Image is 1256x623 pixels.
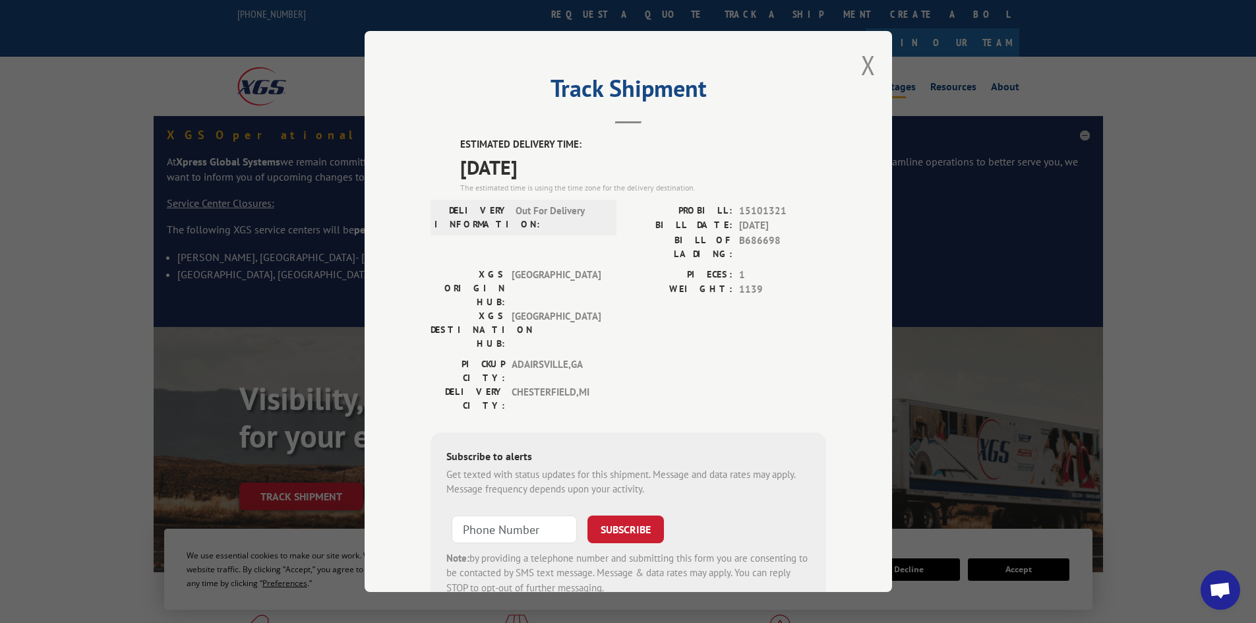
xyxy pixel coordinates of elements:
[861,47,876,82] button: Close modal
[460,182,826,194] div: The estimated time is using the time zone for the delivery destination.
[512,385,601,413] span: CHESTERFIELD , MI
[460,152,826,182] span: [DATE]
[628,218,733,233] label: BILL DATE:
[512,357,601,385] span: ADAIRSVILLE , GA
[628,233,733,261] label: BILL OF LADING:
[431,79,826,104] h2: Track Shipment
[431,357,505,385] label: PICKUP CITY:
[452,516,577,543] input: Phone Number
[628,204,733,219] label: PROBILL:
[628,282,733,297] label: WEIGHT:
[434,204,509,231] label: DELIVERY INFORMATION:
[446,448,810,467] div: Subscribe to alerts
[460,137,826,152] label: ESTIMATED DELIVERY TIME:
[739,233,826,261] span: B686698
[739,282,826,297] span: 1139
[446,551,810,596] div: by providing a telephone number and submitting this form you are consenting to be contacted by SM...
[446,467,810,497] div: Get texted with status updates for this shipment. Message and data rates may apply. Message frequ...
[628,268,733,283] label: PIECES:
[739,268,826,283] span: 1
[516,204,605,231] span: Out For Delivery
[739,218,826,233] span: [DATE]
[431,268,505,309] label: XGS ORIGIN HUB:
[512,309,601,351] span: [GEOGRAPHIC_DATA]
[512,268,601,309] span: [GEOGRAPHIC_DATA]
[587,516,664,543] button: SUBSCRIBE
[739,204,826,219] span: 15101321
[1201,570,1240,610] a: Open chat
[431,385,505,413] label: DELIVERY CITY:
[431,309,505,351] label: XGS DESTINATION HUB:
[446,552,469,564] strong: Note:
